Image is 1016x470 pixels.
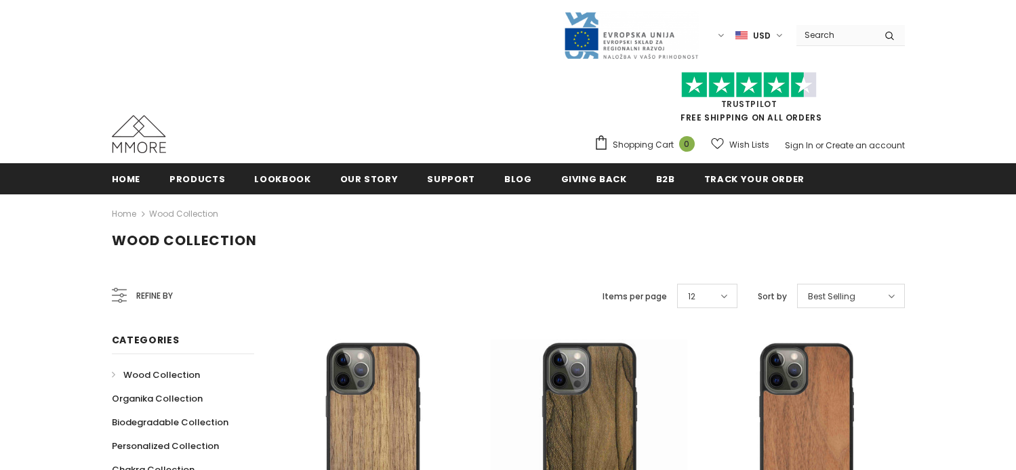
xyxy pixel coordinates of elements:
[561,173,627,186] span: Giving back
[112,333,180,347] span: Categories
[656,173,675,186] span: B2B
[112,206,136,222] a: Home
[704,173,805,186] span: Track your order
[758,290,787,303] label: Sort by
[112,115,166,153] img: MMORE Cases
[826,140,905,151] a: Create an account
[815,140,824,151] span: or
[563,11,699,60] img: Javni Razpis
[112,392,203,405] span: Organika Collection
[711,133,769,156] a: Wish Lists
[112,363,200,387] a: Wood Collection
[679,136,695,152] span: 0
[721,98,777,110] a: Trustpilot
[688,290,695,303] span: 12
[594,135,702,155] a: Shopping Cart 0
[504,173,532,186] span: Blog
[112,231,257,250] span: Wood Collection
[504,163,532,194] a: Blog
[254,163,310,194] a: Lookbook
[563,29,699,41] a: Javni Razpis
[808,290,855,303] span: Best Selling
[594,78,905,123] span: FREE SHIPPING ON ALL ORDERS
[735,30,748,41] img: USD
[785,140,813,151] a: Sign In
[169,173,225,186] span: Products
[112,173,141,186] span: Home
[112,410,228,434] a: Biodegradable Collection
[112,416,228,429] span: Biodegradable Collection
[613,138,674,152] span: Shopping Cart
[149,208,218,219] a: Wood Collection
[561,163,627,194] a: Giving back
[254,173,310,186] span: Lookbook
[796,25,874,45] input: Search Site
[681,72,817,98] img: Trust Pilot Stars
[704,163,805,194] a: Track your order
[169,163,225,194] a: Products
[112,440,219,452] span: Personalized Collection
[753,29,771,43] span: USD
[656,163,675,194] a: B2B
[112,434,219,458] a: Personalized Collection
[112,387,203,410] a: Organika Collection
[427,173,475,186] span: support
[136,289,173,303] span: Refine by
[427,163,475,194] a: support
[603,290,667,303] label: Items per page
[340,163,399,194] a: Our Story
[729,138,769,152] span: Wish Lists
[340,173,399,186] span: Our Story
[112,163,141,194] a: Home
[123,368,200,381] span: Wood Collection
